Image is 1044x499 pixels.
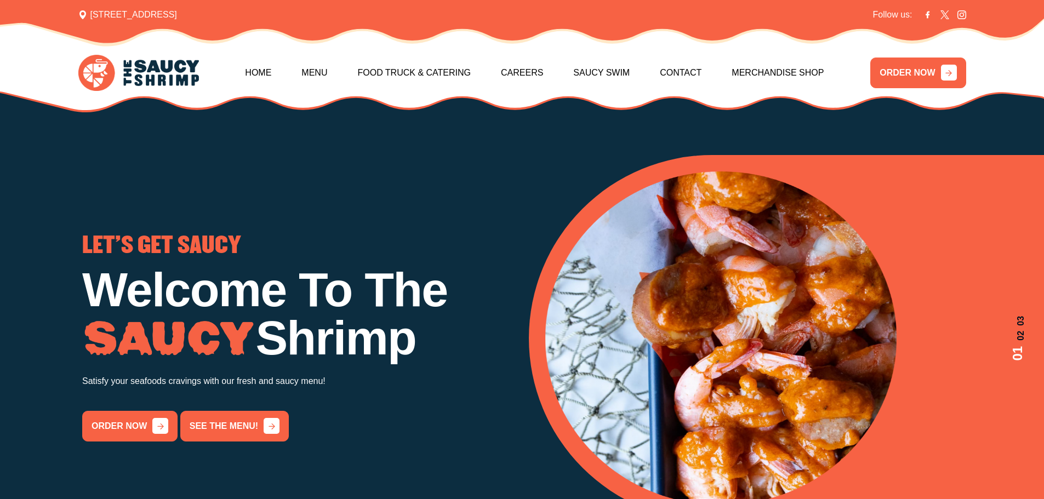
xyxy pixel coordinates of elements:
span: 02 [1008,331,1028,341]
a: Contact [660,49,701,96]
a: Menu [301,49,327,96]
a: Home [245,49,271,96]
span: [STREET_ADDRESS] [78,8,177,21]
a: Merchandise Shop [732,49,824,96]
span: Follow us: [872,8,912,21]
a: order now [82,411,178,441]
img: Image [82,321,255,357]
p: Satisfy your seafoods cravings with our fresh and saucy menu! [82,374,516,389]
a: ORDER NOW [870,58,966,88]
span: LET'S GET SAUCY [82,235,241,257]
a: Careers [501,49,543,96]
a: See the menu! [180,411,289,441]
span: 01 [1008,346,1028,361]
img: logo [78,55,199,91]
div: 1 / 3 [82,235,516,441]
a: Food Truck & Catering [357,49,471,96]
span: 03 [1008,316,1028,325]
h1: Welcome To The Shrimp [82,266,516,362]
a: Saucy Swim [573,49,630,96]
